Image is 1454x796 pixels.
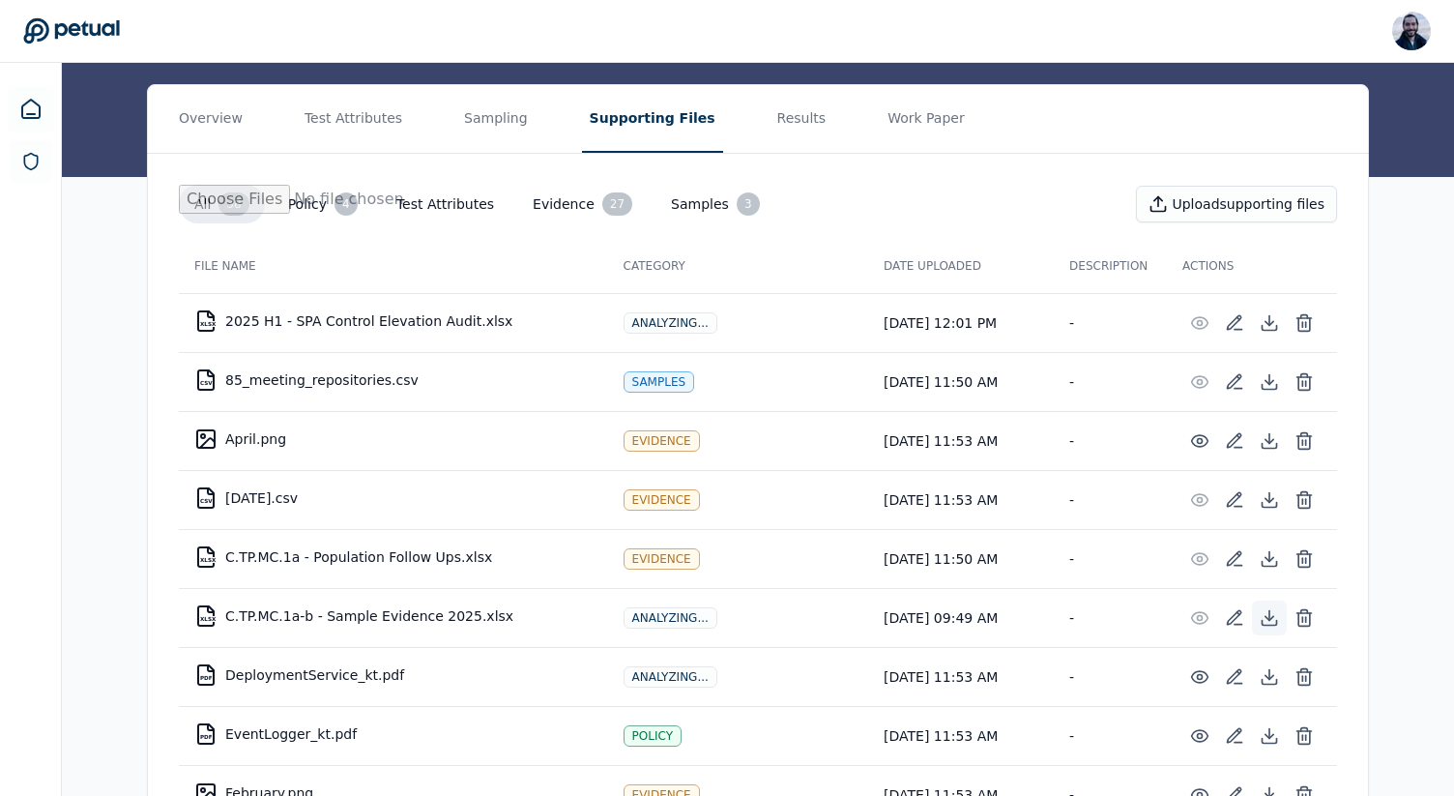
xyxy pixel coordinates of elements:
[1182,365,1217,399] button: Preview File (hover for quick preview, click for full view)
[1182,601,1217,635] button: Preview File (hover for quick preview, click for full view)
[868,529,1054,588] td: [DATE] 11:50 AM
[1217,365,1252,399] button: Add/Edit Description
[200,616,216,622] div: XLSX
[608,239,869,293] th: Category
[1182,542,1217,576] button: Preview File (hover for quick preview, click for full view)
[868,706,1054,765] td: [DATE] 11:53 AM
[868,411,1054,470] td: [DATE] 11:53 AM
[517,185,648,223] button: Evidence27
[179,593,608,639] td: C.TP.MC.1a-b - Sample Evidence 2025.xlsx
[1252,719,1287,753] button: Download File
[1217,306,1252,340] button: Add/Edit Description
[1182,660,1217,694] button: Preview File (hover for quick preview, click for full view)
[1287,719,1322,753] button: Delete File
[1287,483,1322,517] button: Delete File
[23,17,120,44] a: Go to Dashboard
[1217,660,1252,694] button: Add/Edit Description
[1287,542,1322,576] button: Delete File
[1182,424,1217,458] button: Preview File (hover for quick preview, click for full view)
[1054,352,1167,411] td: -
[868,588,1054,647] td: [DATE] 09:49 AM
[1217,424,1252,458] button: Add/Edit Description
[1287,306,1322,340] button: Delete File
[582,85,723,153] button: Supporting Files
[624,666,717,688] div: Analyzing...
[1054,647,1167,706] td: -
[868,239,1054,293] th: Date Uploaded
[1287,601,1322,635] button: Delete File
[1252,306,1287,340] button: Download File
[624,725,682,747] div: Policy
[1252,424,1287,458] button: Download File
[1252,365,1287,399] button: Download File
[334,192,358,216] div: 4
[1217,542,1252,576] button: Add/Edit Description
[602,192,632,216] div: 27
[1182,719,1217,753] button: Preview File (hover for quick preview, click for full view)
[1287,424,1322,458] button: Delete File
[1054,293,1167,352] td: -
[624,312,717,334] div: Analyzing...
[8,86,54,133] a: Dashboard
[148,85,1368,153] nav: Tabs
[880,85,973,153] button: Work Paper
[624,430,700,452] div: Evidence
[1054,411,1167,470] td: -
[1136,186,1337,222] button: Uploadsupporting files
[381,187,509,221] button: Test Attributes
[655,185,775,223] button: Samples3
[868,352,1054,411] td: [DATE] 11:50 AM
[770,85,834,153] button: Results
[273,185,373,223] button: Policy4
[1287,660,1322,694] button: Delete File
[1182,306,1217,340] button: Preview File (hover for quick preview, click for full view)
[179,298,608,344] td: 2025 H1 - SPA Control Elevation Audit.xlsx
[1054,529,1167,588] td: -
[179,357,608,403] td: 85_meeting_repositories.csv
[200,675,213,681] div: PDF
[200,380,213,386] div: CSV
[1054,588,1167,647] td: -
[624,371,695,393] div: Samples
[179,534,608,580] td: C.TP.MC.1a - Population Follow Ups.xlsx
[1287,365,1322,399] button: Delete File
[624,489,700,511] div: Evidence
[200,498,213,504] div: CSV
[179,711,608,757] td: EventLogger_kt.pdf
[218,192,248,216] div: 38
[200,557,216,563] div: XLSX
[1217,719,1252,753] button: Add/Edit Description
[1252,542,1287,576] button: Download File
[1217,601,1252,635] button: Add/Edit Description
[1054,706,1167,765] td: -
[1054,470,1167,529] td: -
[1252,601,1287,635] button: Download File
[171,85,250,153] button: Overview
[200,734,213,740] div: PDF
[1054,239,1167,293] th: Description
[624,607,717,629] div: Analyzing...
[737,192,760,216] div: 3
[179,239,608,293] th: File Name
[179,416,608,462] td: April.png
[200,321,216,327] div: XLSX
[179,475,608,521] td: [DATE].csv
[1252,483,1287,517] button: Download File
[1392,12,1431,50] img: Roberto Fernandez
[1182,483,1217,517] button: Preview File (hover for quick preview, click for full view)
[456,85,536,153] button: Sampling
[1252,660,1287,694] button: Download File
[868,470,1054,529] td: [DATE] 11:53 AM
[624,548,700,570] div: Evidence
[297,85,410,153] button: Test Attributes
[179,185,265,223] button: All38
[10,140,52,183] a: SOC 1 Reports
[179,652,608,698] td: DeploymentService_kt.pdf
[868,293,1054,352] td: [DATE] 12:01 PM
[1167,239,1337,293] th: Actions
[1217,483,1252,517] button: Add/Edit Description
[868,647,1054,706] td: [DATE] 11:53 AM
